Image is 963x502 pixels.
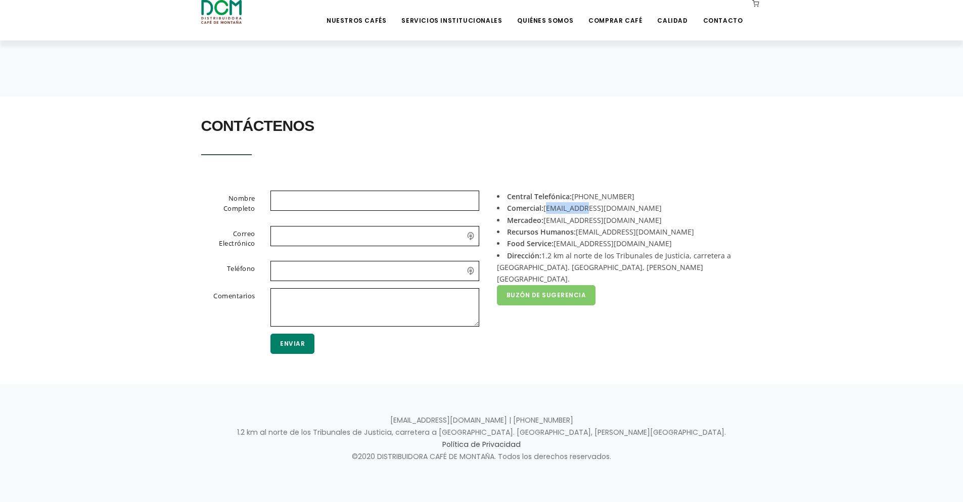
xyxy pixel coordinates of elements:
strong: Comercial: [507,203,543,213]
a: Servicios Institucionales [395,1,508,25]
p: [EMAIL_ADDRESS][DOMAIN_NAME] | [PHONE_NUMBER] 1.2 km al norte de los Tribunales de Justicia, carr... [201,415,762,463]
strong: Mercadeo: [507,215,543,225]
li: [EMAIL_ADDRESS][DOMAIN_NAME] [497,214,755,226]
li: [EMAIL_ADDRESS][DOMAIN_NAME] [497,238,755,249]
strong: Food Service: [507,239,554,248]
a: Buzón de Sugerencia [497,285,596,305]
a: Política de Privacidad [442,439,521,449]
label: Correo Electrónico [189,226,263,252]
li: [EMAIL_ADDRESS][DOMAIN_NAME] [497,226,755,238]
label: Nombre Completo [189,191,263,217]
a: Contacto [697,1,749,25]
button: Enviar [270,334,314,354]
li: [EMAIL_ADDRESS][DOMAIN_NAME] [497,202,755,214]
h2: Contáctenos [201,112,762,140]
label: Comentarios [189,288,263,325]
a: Calidad [651,1,694,25]
a: Comprar Café [582,1,648,25]
a: Nuestros Cafés [320,1,392,25]
li: [PHONE_NUMBER] [497,191,755,202]
a: Quiénes Somos [511,1,579,25]
label: Teléfono [189,261,263,279]
strong: Central Telefónica: [507,192,572,201]
strong: Dirección: [507,251,541,260]
li: 1.2 km al norte de los Tribunales de Justicia, carretera a [GEOGRAPHIC_DATA]. [GEOGRAPHIC_DATA], ... [497,250,755,285]
strong: Recursos Humanos: [507,227,576,237]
